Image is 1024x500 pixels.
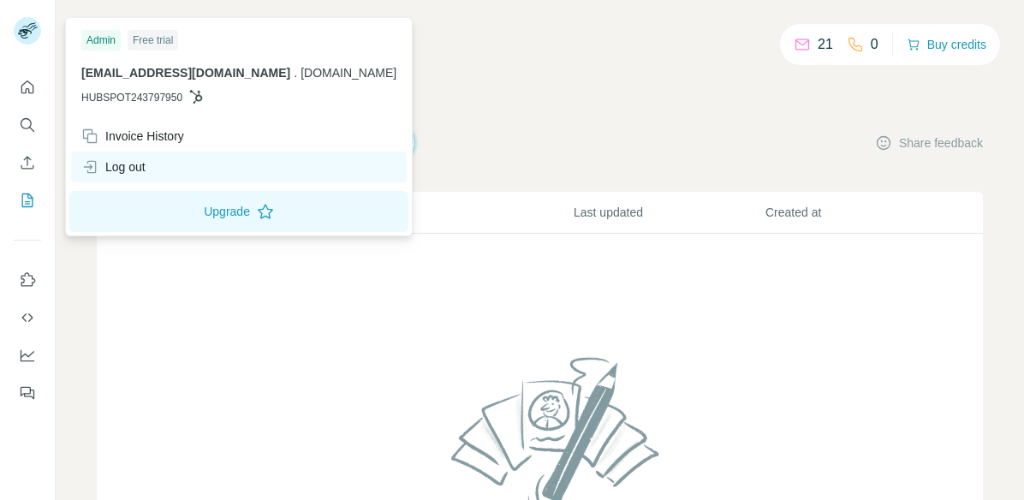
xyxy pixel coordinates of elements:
[14,147,41,178] button: Enrich CSV
[818,34,833,55] p: 21
[765,204,956,221] p: Created at
[81,158,146,176] div: Log out
[871,34,878,55] p: 0
[875,134,983,152] button: Share feedback
[128,30,178,51] div: Free trial
[69,191,408,232] button: Upgrade
[14,265,41,295] button: Use Surfe on LinkedIn
[14,72,41,103] button: Quick start
[354,204,572,221] p: Records
[14,185,41,216] button: My lists
[81,128,184,145] div: Invoice History
[14,302,41,333] button: Use Surfe API
[907,33,986,57] button: Buy credits
[14,378,41,408] button: Feedback
[301,66,396,80] span: [DOMAIN_NAME]
[294,66,297,80] span: .
[81,30,121,51] div: Admin
[81,66,290,80] span: [EMAIL_ADDRESS][DOMAIN_NAME]
[574,204,764,221] p: Last updated
[81,90,182,105] span: HUBSPOT243797950
[14,110,41,140] button: Search
[14,340,41,371] button: Dashboard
